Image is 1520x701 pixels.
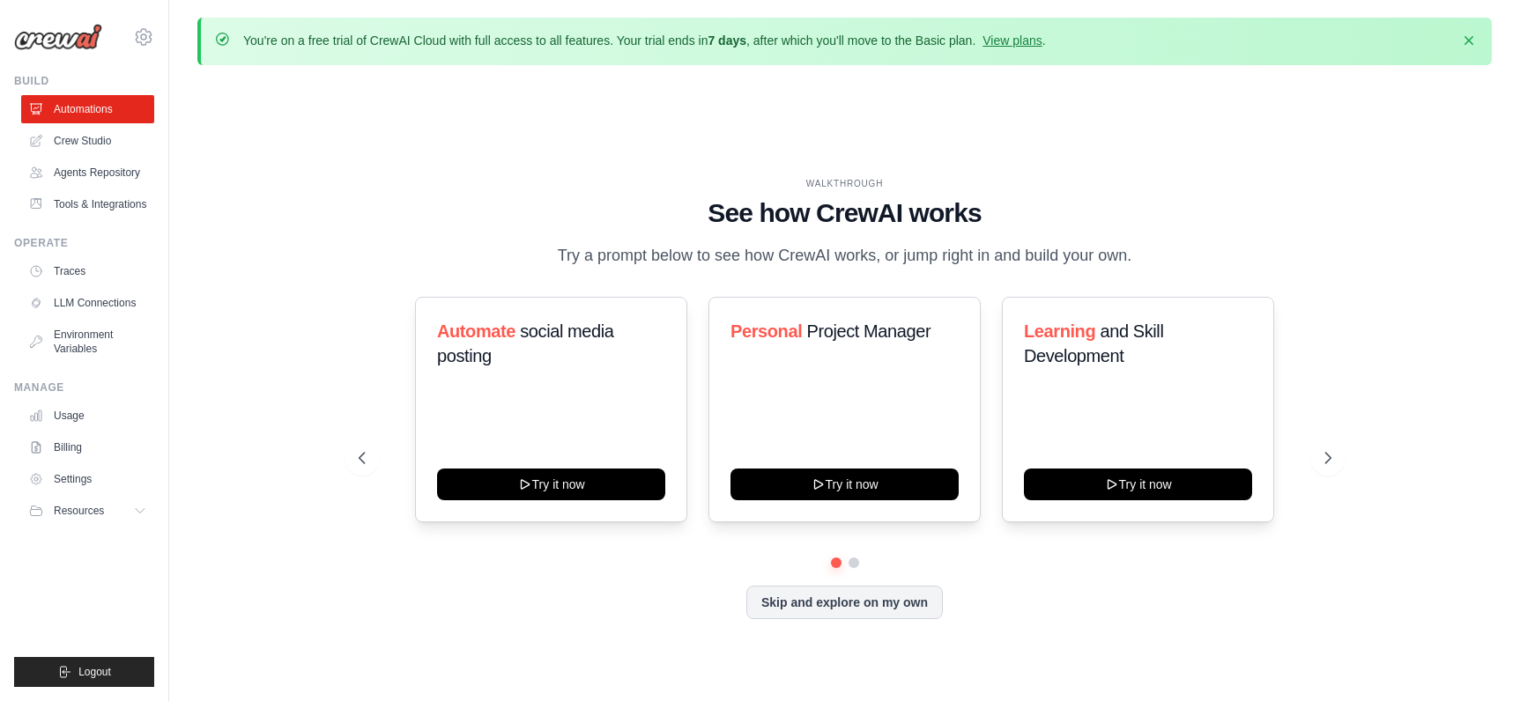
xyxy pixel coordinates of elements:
[14,74,154,88] div: Build
[14,657,154,687] button: Logout
[21,402,154,430] a: Usage
[78,665,111,679] span: Logout
[21,321,154,363] a: Environment Variables
[708,33,746,48] strong: 7 days
[806,321,931,341] span: Project Manager
[21,190,154,218] a: Tools & Integrations
[21,465,154,493] a: Settings
[14,236,154,250] div: Operate
[549,243,1141,269] p: Try a prompt below to see how CrewAI works, or jump right in and build your own.
[21,127,154,155] a: Crew Studio
[21,289,154,317] a: LLM Connections
[982,33,1042,48] a: View plans
[21,433,154,461] a: Billing
[359,177,1331,190] div: WALKTHROUGH
[21,497,154,525] button: Resources
[1024,469,1252,500] button: Try it now
[437,469,665,500] button: Try it now
[1432,616,1520,701] iframe: Chat Widget
[21,95,154,123] a: Automations
[746,586,943,619] button: Skip and explore on my own
[243,32,1046,49] p: You're on a free trial of CrewAI Cloud with full access to all features. Your trial ends in , aft...
[437,321,614,365] span: social media posting
[730,469,959,500] button: Try it now
[14,24,102,50] img: Logo
[437,321,515,341] span: Automate
[1024,321,1095,341] span: Learning
[14,380,154,395] div: Manage
[21,257,154,285] a: Traces
[54,504,104,518] span: Resources
[21,159,154,187] a: Agents Repository
[359,197,1331,229] h1: See how CrewAI works
[730,321,802,341] span: Personal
